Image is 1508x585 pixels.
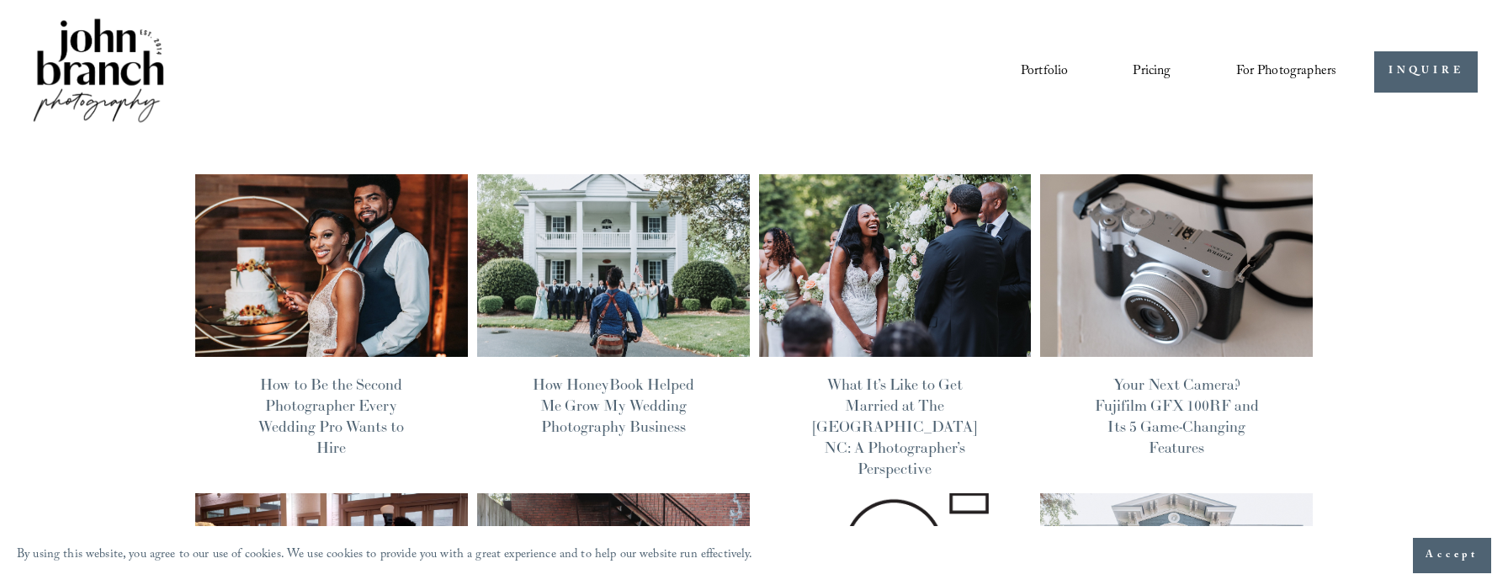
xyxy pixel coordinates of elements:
p: By using this website, you agree to our use of cookies. We use cookies to provide you with a grea... [17,544,753,568]
img: How to Be the Second Photographer Every Wedding Pro Wants to Hire [194,173,469,358]
a: INQUIRE [1374,51,1478,93]
img: What It’s Like to Get Married at The Bradford NC: A Photographer’s Perspective [757,173,1033,358]
a: folder dropdown [1236,57,1337,86]
a: Portfolio [1021,57,1068,86]
a: Your Next Camera? Fujifilm GFX 100RF and Its 5 Game-Changing Features [1095,375,1259,458]
img: How HoneyBook Helped Me Grow My Wedding Photography Business [475,173,751,358]
span: For Photographers [1236,59,1337,85]
img: John Branch IV Photography [30,15,167,129]
a: How HoneyBook Helped Me Grow My Wedding Photography Business [533,375,694,436]
a: Pricing [1133,57,1171,86]
span: Accept [1426,547,1479,564]
img: Your Next Camera? Fujifilm GFX 100RF and Its 5 Game-Changing Features [1039,173,1314,358]
a: How to Be the Second Photographer Every Wedding Pro Wants to Hire [258,375,404,458]
button: Accept [1413,538,1491,573]
a: What It’s Like to Get Married at The [GEOGRAPHIC_DATA] NC: A Photographer’s Perspective [813,375,976,479]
